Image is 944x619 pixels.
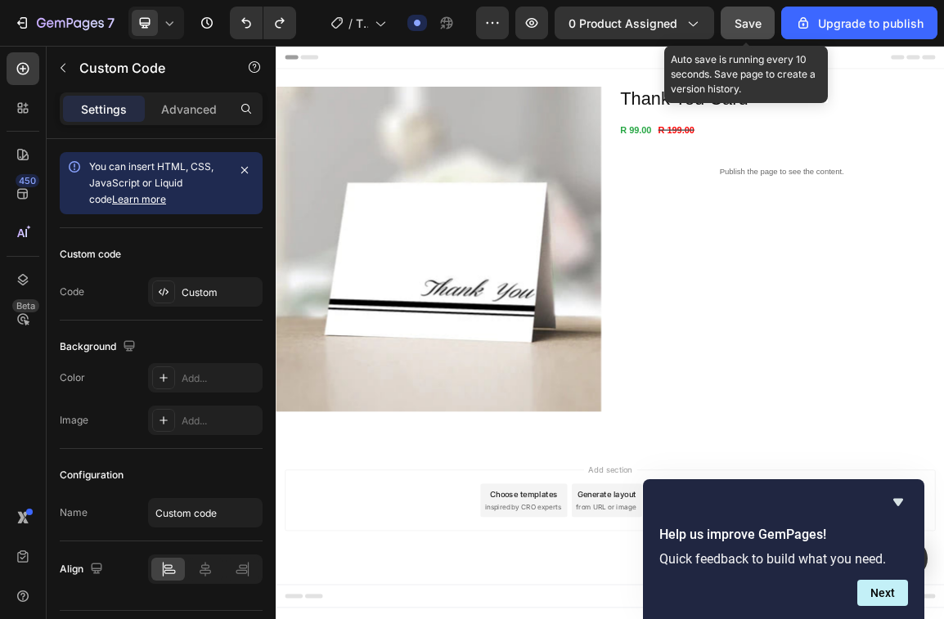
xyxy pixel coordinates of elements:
div: Help us improve GemPages! [659,492,908,606]
p: Settings [81,101,127,118]
div: Code [60,285,84,299]
button: Hide survey [888,492,908,512]
div: Beta [12,299,39,312]
h2: Help us improve GemPages! [659,525,908,545]
div: Undo/Redo [230,7,296,39]
div: R 199.00 [560,110,616,137]
div: Add... [182,414,258,428]
button: Next question [857,580,908,606]
span: You can insert HTML, CSS, JavaScript or Liquid code [89,160,214,205]
div: Upgrade to publish [795,15,924,32]
div: Custom [182,285,258,300]
span: 0 product assigned [569,15,677,32]
a: Learn more [112,193,166,205]
span: / [348,15,353,32]
span: Thank You Card [356,15,368,32]
div: 450 [16,174,39,187]
div: Image [60,413,88,428]
button: 7 [7,7,122,39]
button: Save [721,7,775,39]
div: Background [60,336,139,358]
iframe: Design area [276,46,944,619]
div: Custom code [60,247,121,262]
div: R 99.00 [504,110,553,137]
p: Custom Code [79,58,218,78]
p: 7 [107,13,115,33]
button: 0 product assigned [555,7,714,39]
p: Quick feedback to build what you need. [659,551,908,567]
div: Configuration [60,468,124,482]
button: Upgrade to publish [781,7,937,39]
div: Add... [182,371,258,386]
div: Name [60,505,88,520]
span: Save [735,16,762,30]
p: Advanced [161,101,217,118]
div: Color [60,370,85,385]
div: Align [60,558,106,581]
